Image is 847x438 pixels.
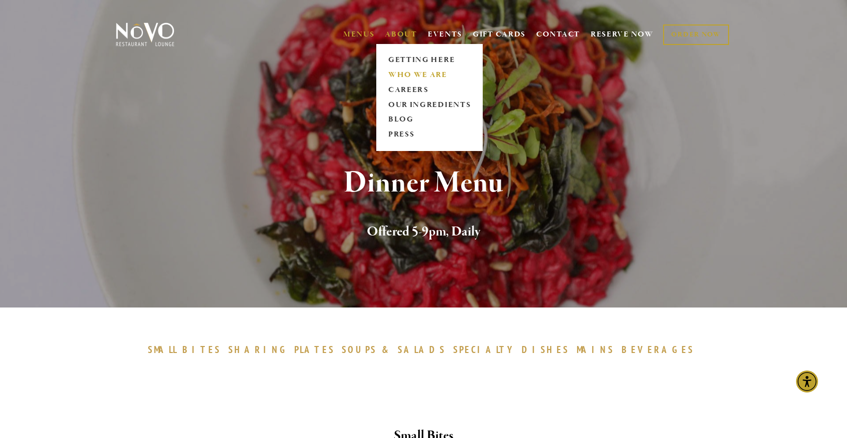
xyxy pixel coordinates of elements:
[385,67,474,82] a: WHO WE ARE
[132,167,715,199] h1: Dinner Menu
[591,25,654,44] a: RESERVE NOW
[343,29,375,39] a: MENUS
[385,52,474,67] a: GETTING HERE
[577,343,619,355] a: MAINS
[663,24,729,45] a: ORDER NOW
[114,22,176,47] img: Novo Restaurant &amp; Lounge
[342,343,377,355] span: SOUPS
[385,82,474,97] a: CAREERS
[385,127,474,142] a: PRESS
[622,343,695,355] span: BEVERAGES
[228,343,289,355] span: SHARING
[522,343,569,355] span: DISHES
[385,97,474,112] a: OUR INGREDIENTS
[294,343,335,355] span: PLATES
[398,343,446,355] span: SALADS
[428,29,462,39] a: EVENTS
[453,343,574,355] a: SPECIALTYDISHES
[382,343,393,355] span: &
[577,343,614,355] span: MAINS
[622,343,700,355] a: BEVERAGES
[796,370,818,392] div: Accessibility Menu
[148,343,178,355] span: SMALL
[132,221,715,242] h2: Offered 5-9pm, Daily
[182,343,221,355] span: BITES
[385,112,474,127] a: BLOG
[473,25,526,44] a: GIFT CARDS
[228,343,339,355] a: SHARINGPLATES
[148,343,226,355] a: SMALLBITES
[453,343,517,355] span: SPECIALTY
[385,29,417,39] a: ABOUT
[342,343,450,355] a: SOUPS&SALADS
[536,25,580,44] a: CONTACT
